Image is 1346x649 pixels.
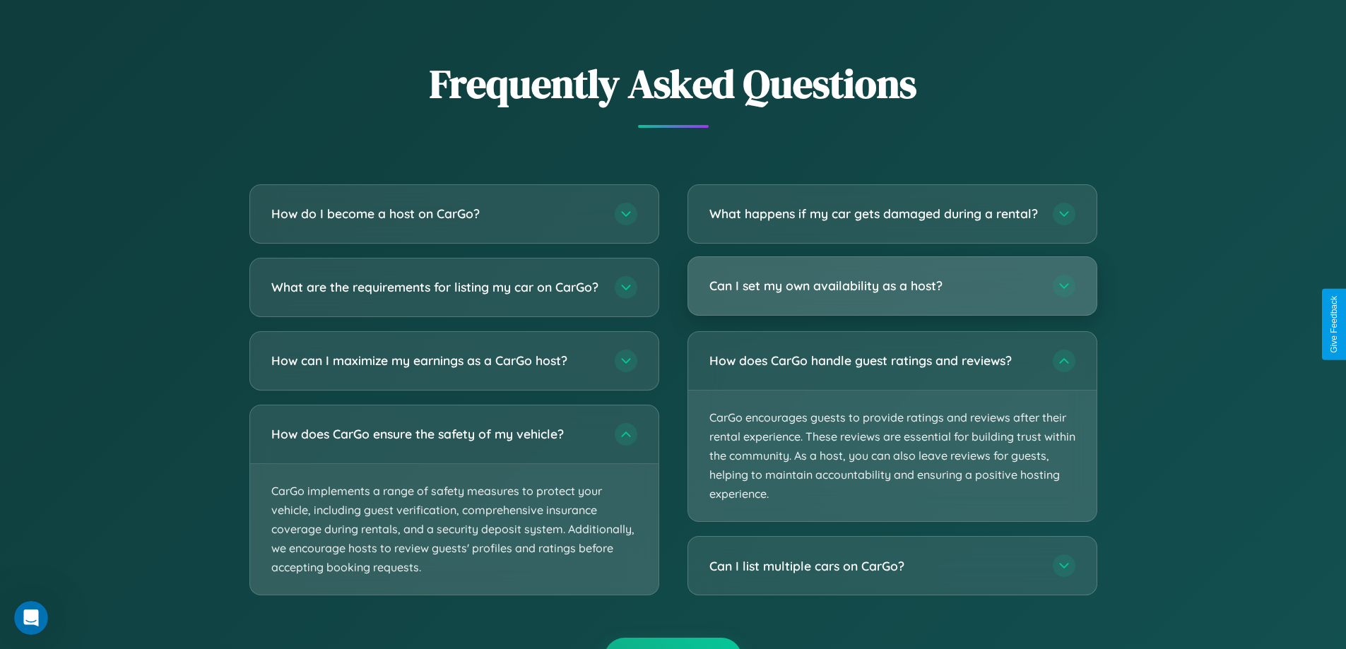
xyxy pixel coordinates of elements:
div: Give Feedback [1329,296,1339,353]
h3: What are the requirements for listing my car on CarGo? [271,278,601,296]
h3: How does CarGo ensure the safety of my vehicle? [271,425,601,443]
h3: How does CarGo handle guest ratings and reviews? [709,352,1039,369]
h3: Can I list multiple cars on CarGo? [709,557,1039,575]
h3: How do I become a host on CarGo? [271,205,601,222]
iframe: Intercom live chat [14,601,48,635]
h2: Frequently Asked Questions [249,56,1097,111]
h3: How can I maximize my earnings as a CarGo host? [271,352,601,369]
h3: What happens if my car gets damaged during a rental? [709,205,1039,222]
p: CarGo encourages guests to provide ratings and reviews after their rental experience. These revie... [688,391,1097,522]
h3: Can I set my own availability as a host? [709,277,1039,294]
p: CarGo implements a range of safety measures to protect your vehicle, including guest verification... [250,464,659,595]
